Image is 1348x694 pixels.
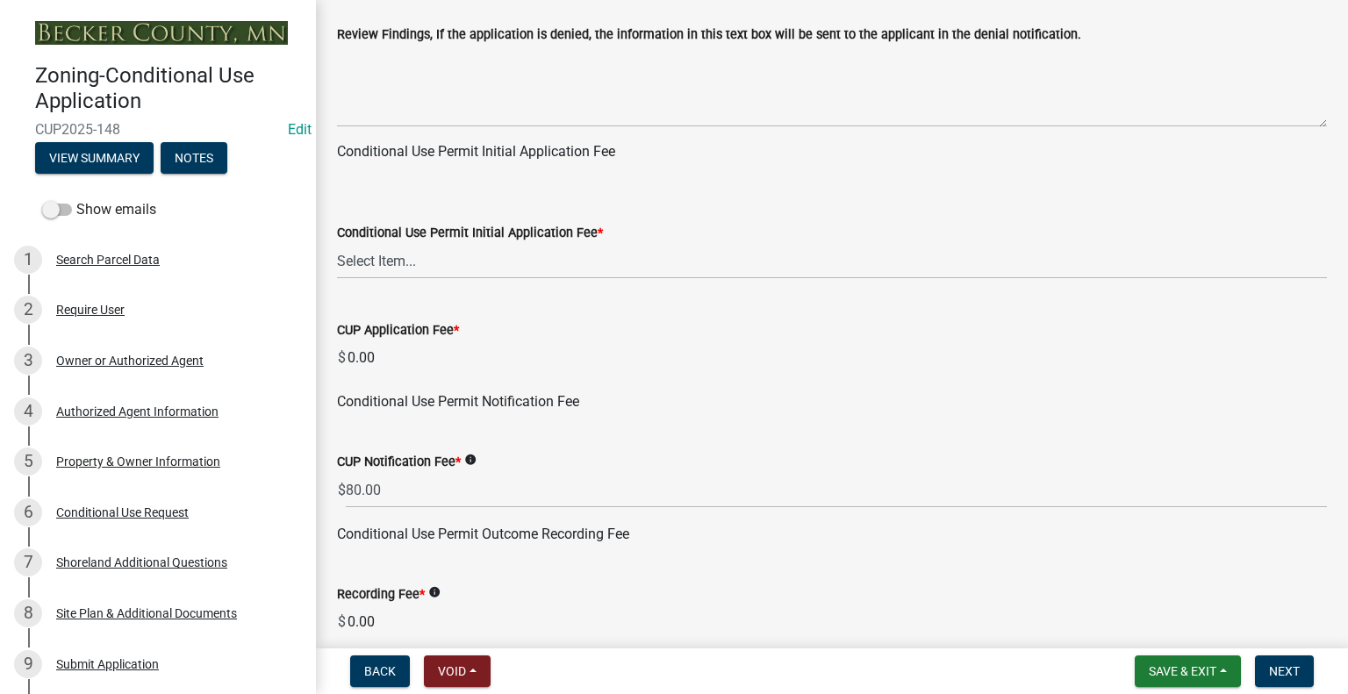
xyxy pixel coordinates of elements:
i: info [428,586,441,598]
span: CUP2025-148 [35,121,281,138]
div: 6 [14,498,42,526]
div: 7 [14,548,42,576]
div: Site Plan & Additional Documents [56,607,237,619]
i: info [464,454,477,466]
img: Becker County, Minnesota [35,21,288,45]
wm-modal-confirm: Summary [35,152,154,166]
div: 1 [14,246,42,274]
div: 8 [14,599,42,627]
div: Authorized Agent Information [56,405,219,418]
label: CUP Application Fee [337,325,459,337]
label: Show emails [42,199,156,220]
span: $ [337,472,347,508]
h4: Zoning-Conditional Use Application [35,63,302,114]
div: Shoreland Additional Questions [56,556,227,569]
wm-modal-confirm: Edit Application Number [288,121,312,138]
label: Recording Fee [337,589,425,601]
div: Require User [56,304,125,316]
div: Property & Owner Information [56,455,220,468]
div: Submit Application [56,658,159,670]
label: Conditional Use Permit Initial Application Fee [337,227,603,240]
div: Conditional Use Request [56,506,189,519]
span: Next [1269,664,1300,678]
wm-modal-confirm: Notes [161,152,227,166]
label: Review Findings, If the application is denied, the information in this text box will be sent to t... [337,29,1081,41]
div: Owner or Authorized Agent [56,354,204,367]
button: Back [350,655,410,687]
div: Search Parcel Data [56,254,160,266]
div: 3 [14,347,42,375]
span: Conditional Use Permit Notification Fee [337,393,579,410]
button: Save & Exit [1135,655,1241,687]
label: CUP Notification Fee [337,456,461,469]
div: 9 [14,650,42,678]
span: Void [438,664,466,678]
div: 5 [14,447,42,476]
span: $ [337,605,347,640]
span: Save & Exit [1149,664,1216,678]
div: 4 [14,397,42,426]
button: View Summary [35,142,154,174]
button: Notes [161,142,227,174]
span: Conditional Use Permit Outcome Recording Fee [337,526,629,542]
span: $ [337,340,347,376]
span: Conditional Use Permit Initial Application Fee [337,143,615,160]
span: Back [364,664,396,678]
button: Next [1255,655,1314,687]
a: Edit [288,121,312,138]
div: 2 [14,296,42,324]
button: Void [424,655,491,687]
